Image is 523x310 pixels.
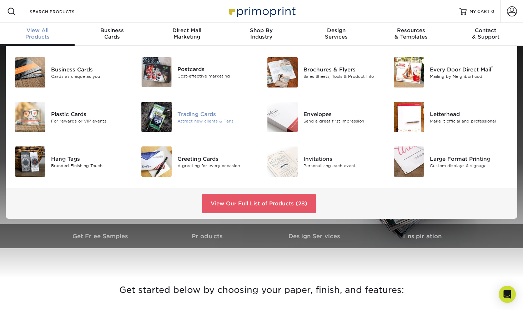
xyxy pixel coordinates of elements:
div: Hang Tags [51,155,130,162]
span: Contact [448,27,523,34]
div: Personalizing each event [303,162,382,169]
div: Envelopes [303,110,382,118]
a: Invitations Invitations Personalizing each event [267,144,383,180]
img: Brochures & Flyers [267,57,298,87]
a: Letterhead Letterhead Make it official and professional [393,99,509,135]
div: Brochures & Flyers [303,65,382,73]
sup: ® [491,65,493,70]
div: Attract new clients & Fans [177,118,256,124]
img: Postcards [141,57,172,87]
div: Send a great first impression [303,118,382,124]
a: Direct MailMarketing [150,23,224,46]
img: Business Cards [15,57,45,87]
a: Trading Cards Trading Cards Attract new clients & Fans [141,99,256,135]
div: Industry [224,27,299,40]
div: & Templates [373,27,448,40]
div: A greeting for every occasion [177,162,256,169]
div: Invitations [303,155,382,162]
img: Invitations [267,146,298,177]
a: Contact& Support [448,23,523,46]
img: Primoprint [226,4,297,19]
img: Plastic Cards [15,102,45,132]
span: Direct Mail [150,27,224,34]
div: Sales Sheets, Tools & Product Info [303,73,382,79]
div: Marketing [150,27,224,40]
img: Envelopes [267,102,298,132]
div: Postcards [177,65,256,73]
div: Plastic Cards [51,110,130,118]
h3: Get started below by choosing your paper, finish, and features: [53,274,471,306]
span: Business [75,27,149,34]
a: BusinessCards [75,23,149,46]
div: Open Intercom Messenger [499,286,516,303]
a: Plastic Cards Plastic Cards For rewards or VIP events [14,99,130,135]
a: Brochures & Flyers Brochures & Flyers Sales Sheets, Tools & Product Info [267,54,383,90]
div: For rewards or VIP events [51,118,130,124]
div: Cards as unique as you [51,73,130,79]
div: Custom displays & signage [430,162,509,169]
div: Make it official and professional [430,118,509,124]
div: Cards [75,27,149,40]
a: Resources& Templates [373,23,448,46]
span: Resources [373,27,448,34]
img: Greeting Cards [141,146,172,177]
input: SEARCH PRODUCTS..... [29,7,99,16]
a: Business Cards Business Cards Cards as unique as you [14,54,130,90]
div: Letterhead [430,110,509,118]
a: Hang Tags Hang Tags Branded Finishing Touch [14,144,130,180]
a: Every Door Direct Mail Every Door Direct Mail® Mailing by Neighborhood [393,54,509,90]
div: Trading Cards [177,110,256,118]
div: Greeting Cards [177,155,256,162]
div: & Support [448,27,523,40]
a: Greeting Cards Greeting Cards A greeting for every occasion [141,144,256,180]
a: View Our Full List of Products (28) [202,194,316,213]
div: Large Format Printing [430,155,509,162]
img: Large Format Printing [394,146,424,177]
a: Postcards Postcards Cost-effective marketing [141,54,256,90]
div: Cost-effective marketing [177,73,256,79]
a: Large Format Printing Large Format Printing Custom displays & signage [393,144,509,180]
a: DesignServices [299,23,373,46]
img: Hang Tags [15,146,45,177]
img: Letterhead [394,102,424,132]
div: Branded Finishing Touch [51,162,130,169]
div: Business Cards [51,65,130,73]
div: Mailing by Neighborhood [430,73,509,79]
div: Every Door Direct Mail [430,65,509,73]
span: Shop By [224,27,299,34]
a: Shop ByIndustry [224,23,299,46]
a: Envelopes Envelopes Send a great first impression [267,99,383,135]
img: Trading Cards [141,102,172,132]
span: MY CART [469,9,490,15]
span: Design [299,27,373,34]
span: 0 [491,9,494,14]
div: Services [299,27,373,40]
img: Every Door Direct Mail [394,57,424,87]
